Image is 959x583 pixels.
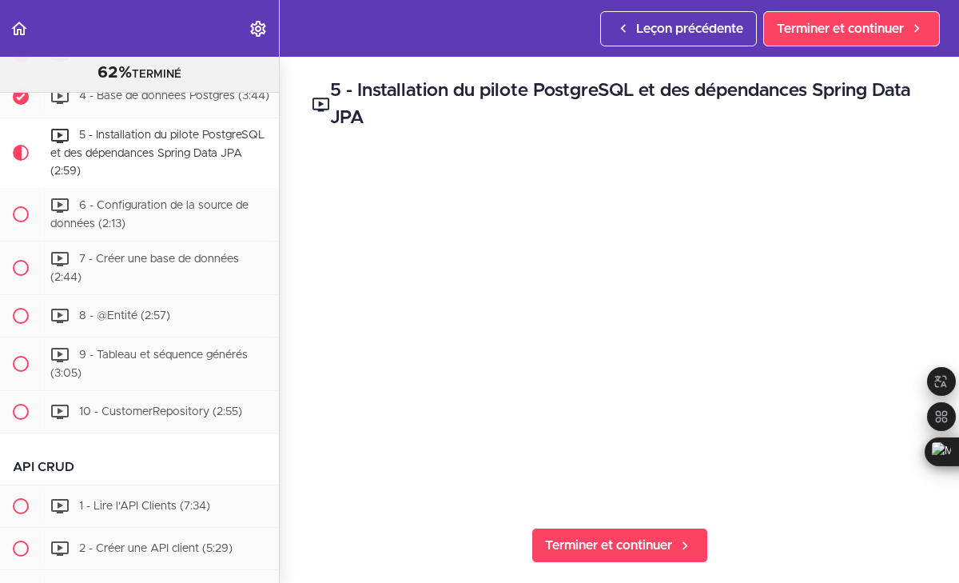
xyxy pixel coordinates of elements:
font: TERMINÉ [132,69,181,80]
font: 62% [97,65,132,81]
a: Terminer et continuer [531,528,708,563]
iframe: Lecteur vidéo [312,156,927,502]
font: 6 - Configuration de la source de données (2:13) [50,199,249,229]
a: Leçon précédente [600,11,757,46]
a: Terminer et continuer [763,11,940,46]
svg: Menu Paramètres [249,19,268,38]
font: 10 - CustomerRepository (2:55) [79,405,242,417]
font: 7 - Créer une base de données (2:44) [50,253,239,282]
font: 2 - Créer une API client (5:29) [79,542,233,553]
font: Leçon précédente [636,22,743,35]
font: Terminer et continuer [545,539,672,552]
font: 9 - Tableau et séquence générés (3:05) [50,349,248,378]
svg: Retour au programme du cours [10,19,29,38]
font: API CRUD [13,461,74,473]
font: 1 - Lire l'API Clients (7:34) [79,500,210,511]
font: Terminer et continuer [777,22,904,35]
font: 5 - Installation du pilote PostgreSQL et des dépendances Spring Data JPA [330,82,910,127]
font: 5 - Installation du pilote PostgreSQL et des dépendances Spring Data JPA (2:59) [50,130,265,177]
font: 4 - Base de données Postgres (3:44) [79,90,269,102]
font: 8 - @Entité (2:57) [79,309,170,321]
